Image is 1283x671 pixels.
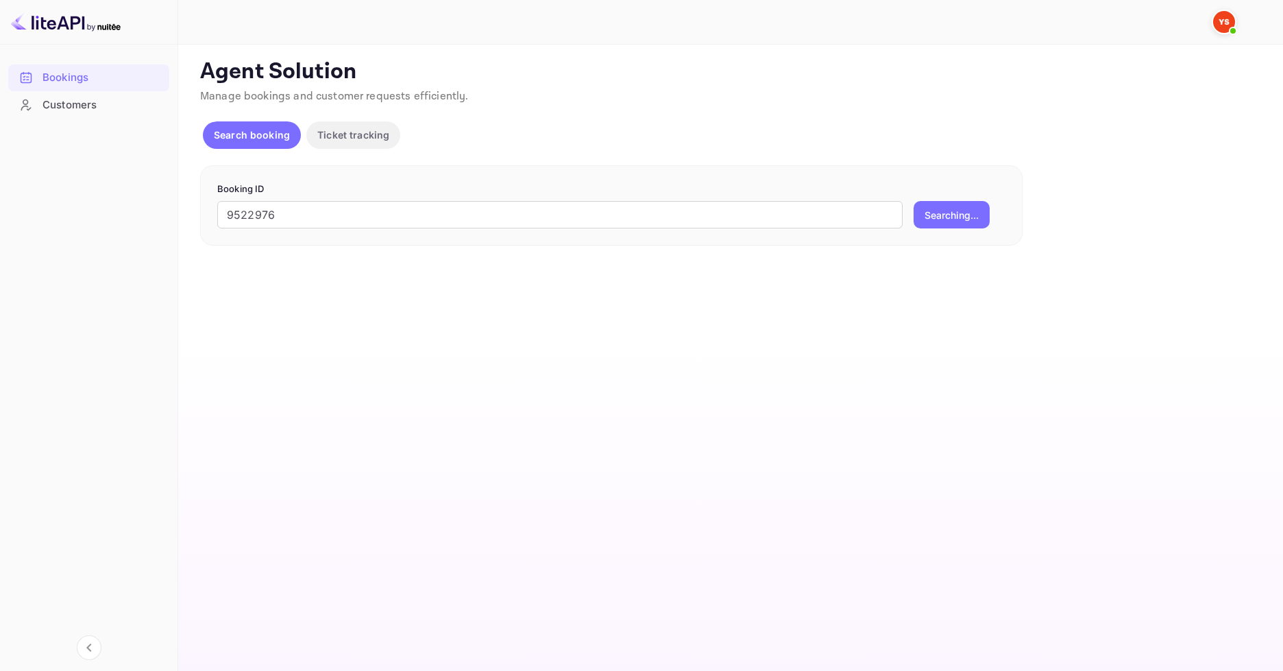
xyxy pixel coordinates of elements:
div: Customers [8,92,169,119]
div: Bookings [8,64,169,91]
p: Booking ID [217,183,1005,196]
img: Yandex Support [1213,11,1235,33]
p: Search booking [214,128,290,142]
img: LiteAPI logo [11,11,121,33]
span: Manage bookings and customer requests efficiently. [200,89,469,104]
button: Collapse navigation [77,635,101,660]
a: Customers [8,92,169,117]
div: Customers [42,97,162,113]
a: Bookings [8,64,169,90]
button: Searching... [914,201,990,228]
p: Agent Solution [200,58,1258,86]
input: Enter Booking ID (e.g., 63782194) [217,201,903,228]
p: Ticket tracking [317,128,389,142]
div: Bookings [42,70,162,86]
